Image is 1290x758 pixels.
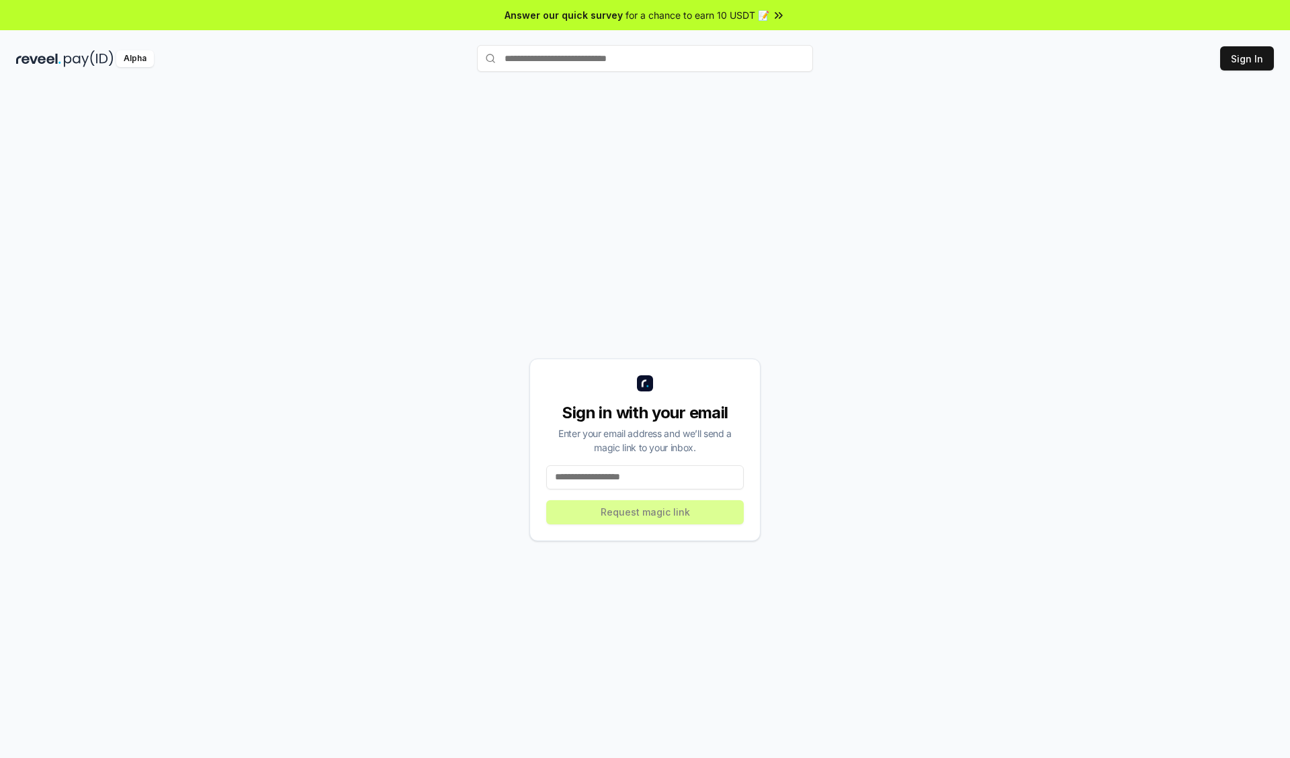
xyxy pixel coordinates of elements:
img: logo_small [637,375,653,391]
span: for a chance to earn 10 USDT 📝 [626,8,769,22]
img: reveel_dark [16,50,61,67]
div: Alpha [116,50,154,67]
div: Sign in with your email [546,402,744,424]
div: Enter your email address and we’ll send a magic link to your inbox. [546,426,744,455]
button: Sign In [1220,46,1274,70]
img: pay_id [64,50,114,67]
span: Answer our quick survey [505,8,623,22]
